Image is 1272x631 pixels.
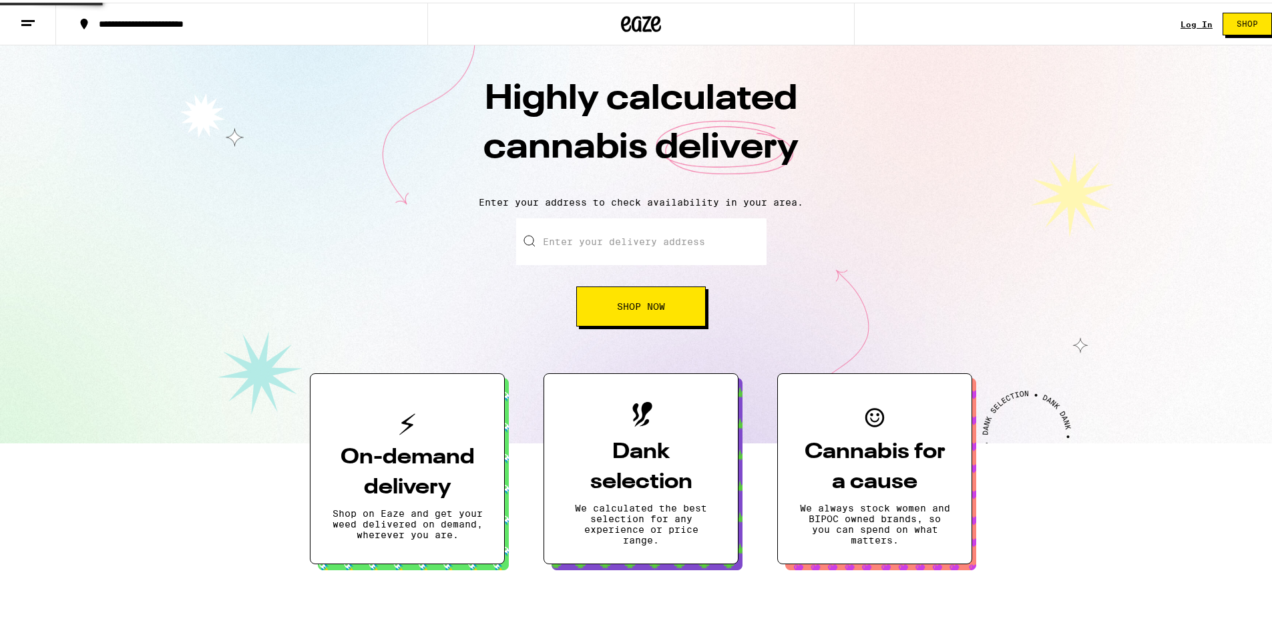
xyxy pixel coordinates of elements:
[799,500,950,543] p: We always stock women and BIPOC owned brands, so you can spend on what matters.
[576,284,706,324] button: Shop Now
[13,194,1269,205] p: Enter your address to check availability in your area.
[516,216,767,262] input: Enter your delivery address
[8,9,96,20] span: Hi. Need any help?
[566,500,716,543] p: We calculated the best selection for any experience or price range.
[1181,17,1213,26] a: Log In
[566,435,716,495] h3: Dank selection
[332,505,483,538] p: Shop on Eaze and get your weed delivered on demand, wherever you are.
[332,440,483,500] h3: On-demand delivery
[799,435,950,495] h3: Cannabis for a cause
[544,371,738,562] button: Dank selectionWe calculated the best selection for any experience or price range.
[617,299,665,308] span: Shop Now
[1223,10,1272,33] button: Shop
[310,371,505,562] button: On-demand deliveryShop on Eaze and get your weed delivered on demand, wherever you are.
[407,73,875,184] h1: Highly calculated cannabis delivery
[777,371,972,562] button: Cannabis for a causeWe always stock women and BIPOC owned brands, so you can spend on what matters.
[1237,17,1258,25] span: Shop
